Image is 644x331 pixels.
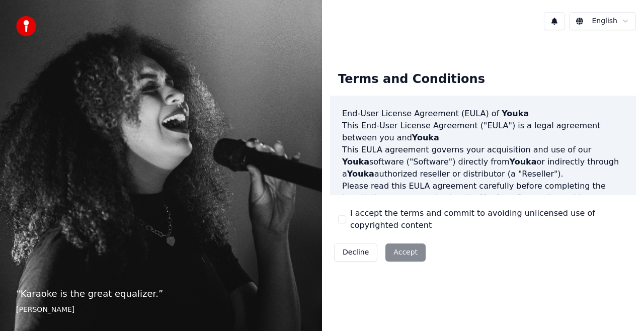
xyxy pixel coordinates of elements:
[347,169,374,179] span: Youka
[510,157,537,167] span: Youka
[16,16,36,36] img: youka
[480,193,508,203] span: Youka
[350,207,628,231] label: I accept the terms and commit to avoiding unlicensed use of copyrighted content
[342,180,624,228] p: Please read this EULA agreement carefully before completing the installation process and using th...
[342,120,624,144] p: This End-User License Agreement ("EULA") is a legal agreement between you and
[502,109,529,118] span: Youka
[342,157,369,167] span: Youka
[330,63,493,96] div: Terms and Conditions
[342,144,624,180] p: This EULA agreement governs your acquisition and use of our software ("Software") directly from o...
[342,108,624,120] h3: End-User License Agreement (EULA) of
[412,133,439,142] span: Youka
[16,305,306,315] footer: [PERSON_NAME]
[16,287,306,301] p: “ Karaoke is the great equalizer. ”
[334,243,377,262] button: Decline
